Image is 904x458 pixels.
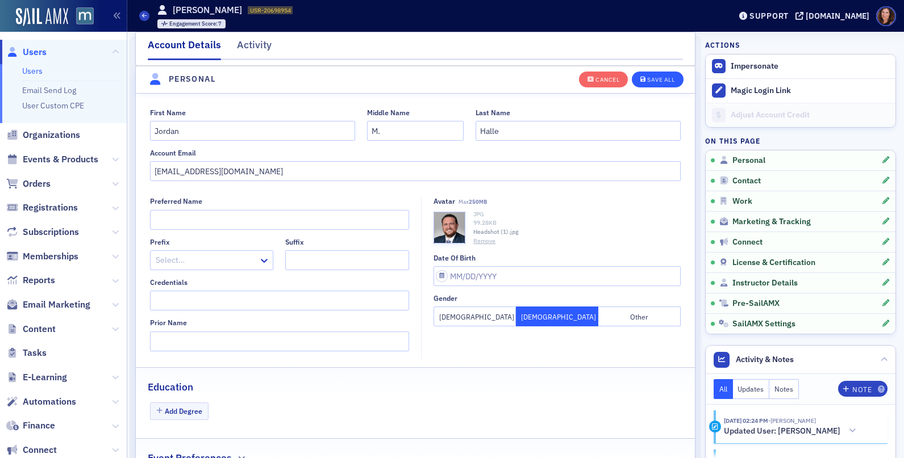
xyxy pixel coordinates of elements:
[150,197,202,205] div: Preferred Name
[16,8,68,26] img: SailAMX
[579,71,628,87] button: Cancel
[23,201,78,214] span: Registrations
[731,61,778,72] button: Impersonate
[6,250,78,263] a: Memberships
[285,238,304,246] div: Suffix
[473,228,519,237] span: Headshot (1).jpg
[838,381,888,397] button: Note
[150,108,186,117] div: First Name
[22,66,43,76] a: Users
[731,110,890,120] div: Adjust Account Credit
[705,136,896,146] h4: On this page
[23,347,47,359] span: Tasks
[749,11,789,21] div: Support
[148,380,193,394] h2: Education
[6,323,56,335] a: Content
[23,419,55,432] span: Finance
[23,153,98,166] span: Events & Products
[157,19,226,28] div: Engagement Score: 7
[23,299,90,311] span: Email Marketing
[6,201,78,214] a: Registrations
[714,379,733,399] button: All
[76,7,94,25] img: SailAMX
[148,37,221,60] div: Account Details
[732,278,798,288] span: Instructor Details
[150,278,188,287] div: Credentials
[434,254,476,262] div: Date of Birth
[732,196,752,207] span: Work
[473,237,495,246] button: Remove
[731,86,890,96] div: Magic Login Link
[732,299,780,309] span: Pre-SailAMX
[6,178,51,190] a: Orders
[169,21,222,27] div: 7
[647,77,674,83] div: Save All
[22,100,84,111] a: User Custom CPE
[23,129,80,141] span: Organizations
[150,149,196,157] div: Account Email
[169,73,215,85] h4: Personal
[6,444,57,456] a: Connect
[736,354,794,365] span: Activity & Notes
[473,210,681,219] div: JPG
[6,46,47,58] a: Users
[724,417,768,425] time: 9/19/2025 02:24 PM
[516,306,598,326] button: [DEMOGRAPHIC_DATA]
[173,4,242,16] h1: [PERSON_NAME]
[23,323,56,335] span: Content
[6,396,76,408] a: Automations
[367,108,410,117] div: Middle Name
[598,306,681,326] button: Other
[769,379,799,399] button: Notes
[632,71,683,87] button: Save All
[459,198,487,205] span: Max
[724,425,860,437] button: Updated User: [PERSON_NAME]
[706,103,895,127] a: Adjust Account Credit
[806,11,869,21] div: [DOMAIN_NAME]
[768,417,816,425] span: Natalie Antonakas
[473,219,681,228] div: 99.28 KB
[733,379,770,399] button: Updates
[795,12,873,20] button: [DOMAIN_NAME]
[6,129,80,141] a: Organizations
[23,46,47,58] span: Users
[732,156,765,166] span: Personal
[595,77,619,83] div: Cancel
[6,274,55,287] a: Reports
[237,37,272,58] div: Activity
[732,319,795,329] span: SailAMX Settings
[705,40,740,50] h4: Actions
[23,444,57,456] span: Connect
[6,371,67,384] a: E-Learning
[6,299,90,311] a: Email Marketing
[852,386,872,393] div: Note
[6,347,47,359] a: Tasks
[23,274,55,287] span: Reports
[68,7,94,27] a: View Homepage
[150,402,209,420] button: Add Degree
[469,198,487,205] span: 250MB
[434,266,681,286] input: MM/DD/YYYY
[732,237,763,247] span: Connect
[434,197,455,205] div: Avatar
[23,178,51,190] span: Orders
[169,20,219,27] span: Engagement Score :
[150,238,170,246] div: Prefix
[434,306,516,326] button: [DEMOGRAPHIC_DATA]
[6,419,55,432] a: Finance
[23,226,79,238] span: Subscriptions
[732,258,815,268] span: License & Certification
[876,6,896,26] span: Profile
[709,421,721,432] div: Activity
[6,153,98,166] a: Events & Products
[434,294,457,302] div: Gender
[23,396,76,408] span: Automations
[150,318,187,327] div: Prior Name
[6,226,79,238] a: Subscriptions
[250,6,291,14] span: USR-20698954
[22,85,76,95] a: Email Send Log
[23,371,67,384] span: E-Learning
[724,426,840,436] h5: Updated User: [PERSON_NAME]
[732,217,811,227] span: Marketing & Tracking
